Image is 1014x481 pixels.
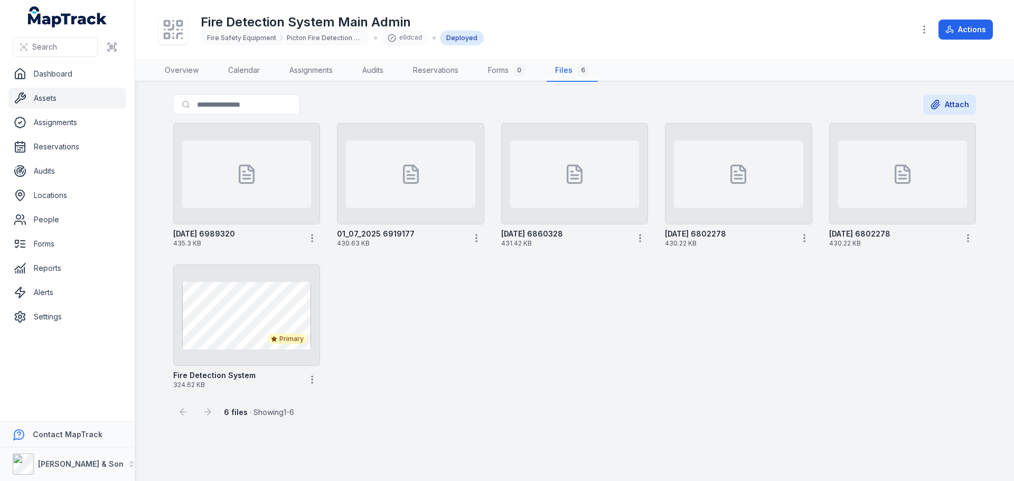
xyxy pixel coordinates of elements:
[547,60,598,82] a: Files6
[923,95,976,115] button: Attach
[829,229,890,239] strong: [DATE] 6802278
[173,239,300,248] span: 435.3 KB
[337,229,415,239] strong: 01_07_2025 6919177
[8,136,126,157] a: Reservations
[8,63,126,84] a: Dashboard
[381,31,428,45] div: e0dcad
[8,161,126,182] a: Audits
[8,233,126,254] a: Forms
[665,229,726,239] strong: [DATE] 6802278
[8,112,126,133] a: Assignments
[281,60,341,82] a: Assignments
[480,60,534,82] a: Forms0
[354,60,392,82] a: Audits
[8,258,126,279] a: Reports
[8,282,126,303] a: Alerts
[8,306,126,327] a: Settings
[220,60,268,82] a: Calendar
[8,185,126,206] a: Locations
[665,239,792,248] span: 430.22 KB
[32,42,57,52] span: Search
[501,239,628,248] span: 431.42 KB
[156,60,207,82] a: Overview
[440,31,484,45] div: Deployed
[577,64,589,77] div: 6
[173,381,300,389] span: 324.62 KB
[829,239,956,248] span: 430.22 KB
[8,88,126,109] a: Assets
[38,459,124,468] strong: [PERSON_NAME] & Son
[224,408,248,417] strong: 6 files
[13,37,98,57] button: Search
[8,209,126,230] a: People
[337,239,464,248] span: 430.63 KB
[938,20,993,40] button: Actions
[173,229,235,239] strong: [DATE] 6989320
[207,34,276,42] span: Fire Safety Equipment
[501,229,563,239] strong: [DATE] 6860328
[173,370,256,381] strong: Fire Detection System
[224,408,294,417] span: · Showing 1 - 6
[268,334,307,344] div: Primary
[405,60,467,82] a: Reservations
[28,6,107,27] a: MapTrack
[201,14,484,31] h1: Fire Detection System Main Admin
[513,64,525,77] div: 0
[287,34,363,42] span: Picton Fire Detection System
[33,430,102,439] strong: Contact MapTrack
